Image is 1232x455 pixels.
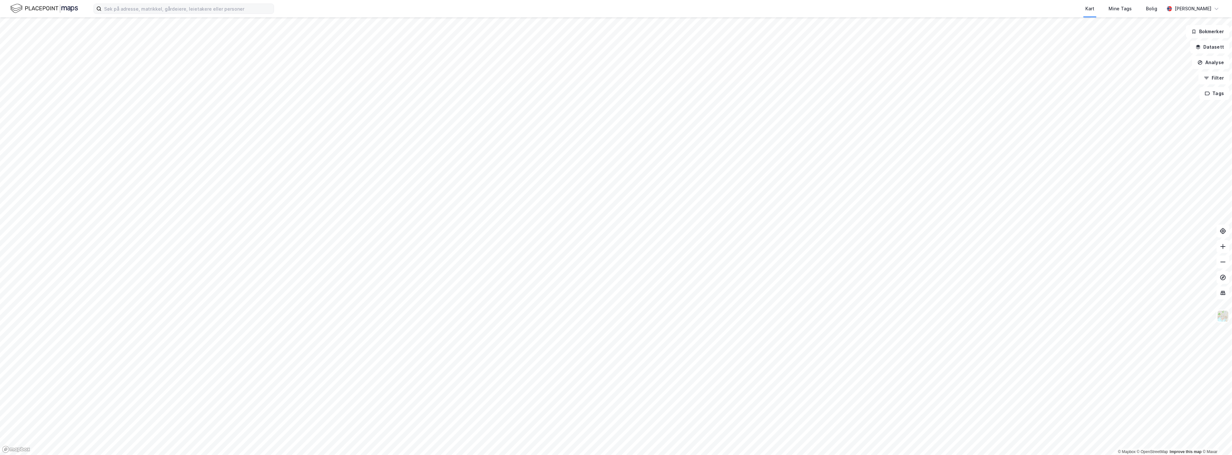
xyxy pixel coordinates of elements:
[1175,5,1211,13] div: [PERSON_NAME]
[10,3,78,14] img: logo.f888ab2527a4732fd821a326f86c7f29.svg
[1085,5,1094,13] div: Kart
[102,4,274,14] input: Søk på adresse, matrikkel, gårdeiere, leietakere eller personer
[1109,5,1132,13] div: Mine Tags
[1200,424,1232,455] iframe: Chat Widget
[1146,5,1157,13] div: Bolig
[1200,424,1232,455] div: Kontrollprogram for chat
